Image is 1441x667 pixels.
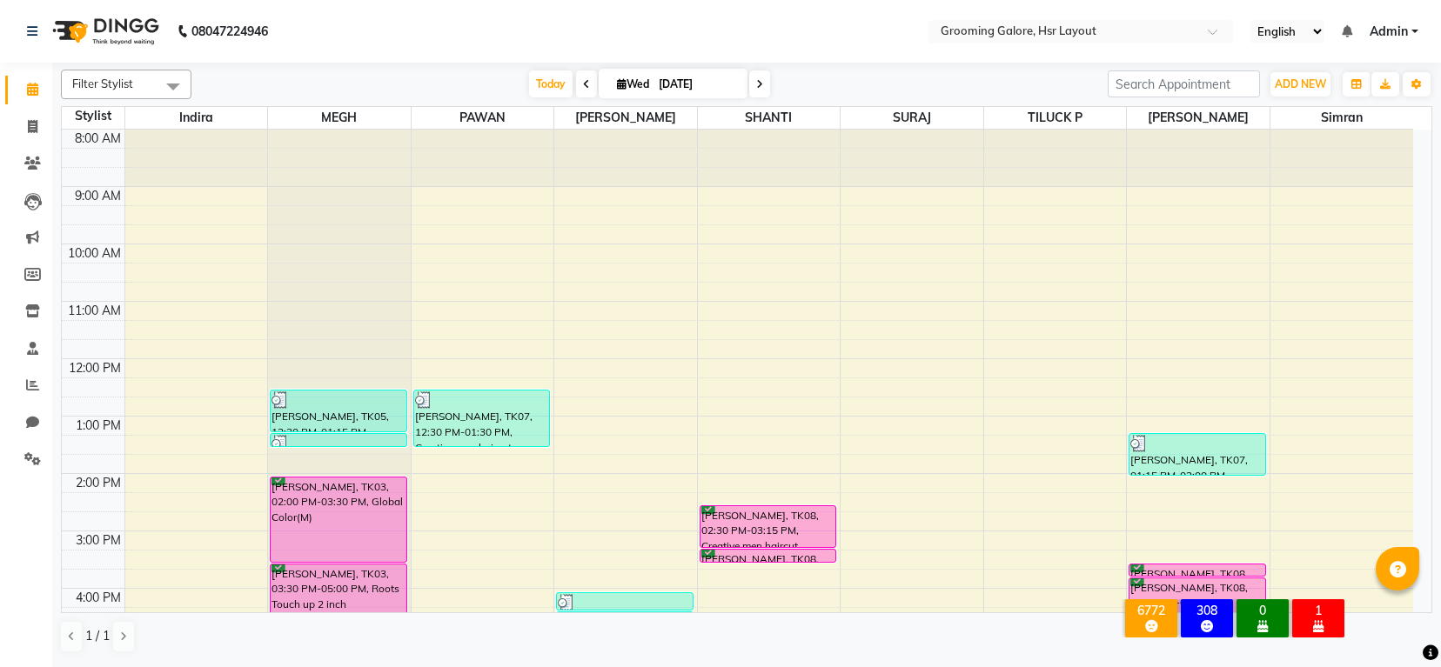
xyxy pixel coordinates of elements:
[557,593,692,610] div: Grooming Galore, TK10, 04:00 PM-04:20 PM, Eyebrows threading
[1275,77,1326,90] span: ADD NEW
[72,417,124,435] div: 1:00 PM
[1270,72,1330,97] button: ADD NEW
[412,107,554,129] span: PAWAN
[653,71,741,97] input: 2025-09-03
[268,107,411,129] span: MEGH
[700,550,835,562] div: [PERSON_NAME], TK08, 03:15 PM-03:30 PM, [PERSON_NAME] desigh(craft)
[85,627,110,645] span: 1 / 1
[698,107,841,129] span: SHANTI
[1240,603,1285,618] div: 0
[44,7,164,56] img: logo
[700,506,835,547] div: [PERSON_NAME], TK08, 02:30 PM-03:15 PM, Creative men haircut
[841,107,983,129] span: SURAJ
[65,359,124,377] div: 12:00 PM
[191,7,268,56] b: 08047224946
[72,77,133,90] span: Filter Stylist
[271,477,405,562] div: [PERSON_NAME], TK03, 02:00 PM-03:30 PM, Global Color(M)
[1108,70,1260,97] input: Search Appointment
[1127,107,1270,129] span: [PERSON_NAME]
[1368,597,1424,650] iframe: chat widget
[1129,564,1264,576] div: [PERSON_NAME], TK08, 03:30 PM-03:45 PM, Cut & fille-
[1270,107,1413,129] span: Simran
[1184,603,1230,618] div: 308
[984,107,1127,129] span: TILUCK P
[125,107,268,129] span: Indira
[72,474,124,492] div: 2:00 PM
[271,564,405,649] div: [PERSON_NAME], TK03, 03:30 PM-05:00 PM, Roots Touch up 2 inch
[71,187,124,205] div: 9:00 AM
[529,70,573,97] span: Today
[414,390,549,446] div: [PERSON_NAME], TK07, 12:30 PM-01:30 PM, Creative men haircut,[PERSON_NAME] desigh(craft)
[613,77,653,90] span: Wed
[554,107,697,129] span: [PERSON_NAME]
[72,531,124,550] div: 3:00 PM
[1129,434,1264,475] div: [PERSON_NAME], TK07, 01:15 PM-02:00 PM, [PERSON_NAME] Clear-facial
[64,302,124,320] div: 11:00 AM
[271,390,405,431] div: [PERSON_NAME], TK05, 12:30 PM-01:15 PM, Creative men haircut
[1370,23,1408,41] span: Admin
[271,434,405,446] div: [PERSON_NAME], TK05, 01:15 PM-01:30 PM, [PERSON_NAME] desigh(craft)
[62,107,124,125] div: Stylist
[64,244,124,263] div: 10:00 AM
[71,130,124,148] div: 8:00 AM
[1129,603,1174,618] div: 6772
[1296,603,1341,618] div: 1
[1129,578,1264,634] div: [PERSON_NAME], TK08, 03:45 PM-04:45 PM, Premium Hair Spa -morocon (men)
[72,589,124,607] div: 4:00 PM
